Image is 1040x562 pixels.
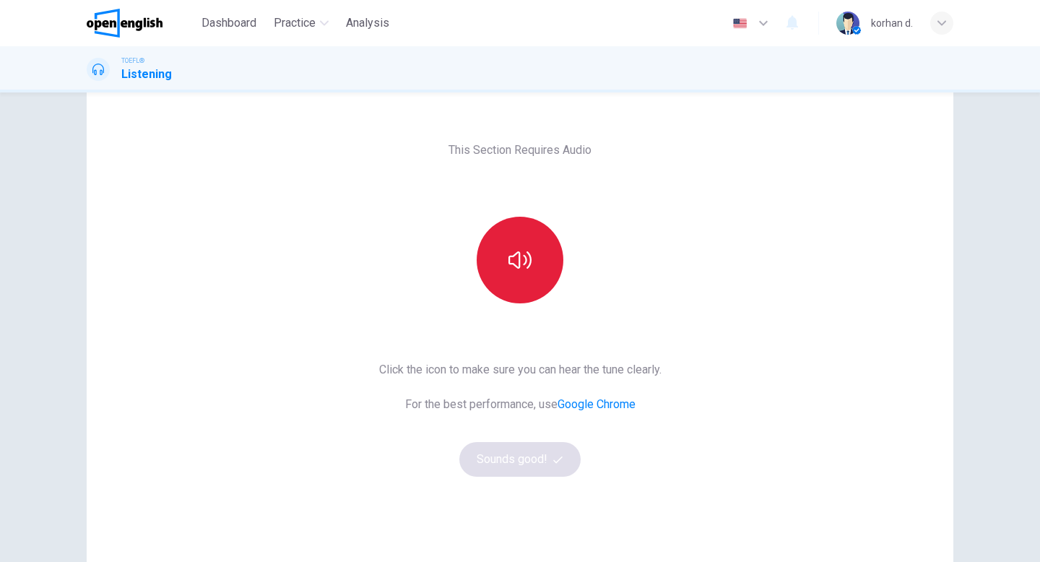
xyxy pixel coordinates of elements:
button: Analysis [340,10,395,36]
span: Dashboard [201,14,256,32]
button: Practice [268,10,334,36]
h1: Listening [121,66,172,83]
div: korhan d. [871,14,913,32]
img: OpenEnglish logo [87,9,162,38]
span: Analysis [346,14,389,32]
button: Dashboard [196,10,262,36]
span: For the best performance, use [379,396,662,413]
span: Click the icon to make sure you can hear the tune clearly. [379,361,662,379]
a: Google Chrome [558,397,636,411]
a: OpenEnglish logo [87,9,196,38]
img: Profile picture [836,12,859,35]
span: TOEFL® [121,56,144,66]
span: Practice [274,14,316,32]
span: This Section Requires Audio [448,142,591,159]
img: en [731,18,749,29]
